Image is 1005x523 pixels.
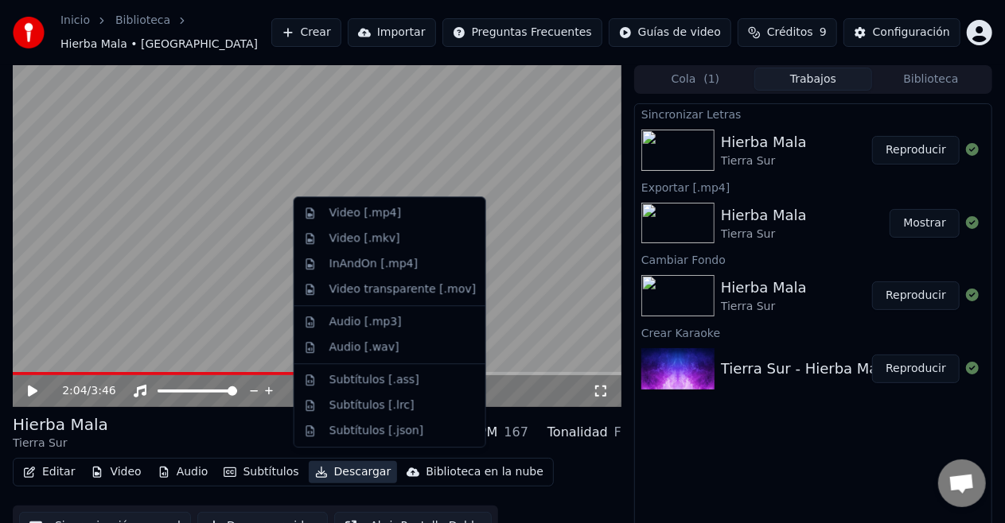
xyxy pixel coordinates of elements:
[329,339,399,355] div: Audio [.wav]
[609,18,731,47] button: Guías de video
[637,68,754,91] button: Cola
[614,423,621,442] div: F
[635,250,991,269] div: Cambiar Fondo
[873,25,950,41] div: Configuración
[721,227,807,242] div: Tierra Sur
[17,461,81,483] button: Editar
[13,17,45,48] img: youka
[635,104,991,123] div: Sincronizar Letras
[442,18,602,47] button: Preguntas Frecuentes
[329,231,400,246] div: Video [.mkv]
[329,423,424,439] div: Subtítulos [.json]
[938,459,986,507] div: Chat abierto
[703,72,719,87] span: ( 1 )
[60,13,90,29] a: Inicio
[872,281,960,310] button: Reproducir
[890,209,960,238] button: Mostrar
[62,383,100,399] div: /
[504,423,528,442] div: 167
[271,18,341,47] button: Crear
[60,13,271,52] nav: breadcrumb
[635,323,991,342] div: Crear Karaoke
[13,413,108,436] div: Hierba Mala
[721,153,807,169] div: Tierra Sur
[84,461,147,483] button: Video
[721,277,807,299] div: Hierba Mala
[754,68,872,91] button: Trabajos
[151,461,215,483] button: Audio
[115,13,170,29] a: Biblioteca
[329,397,415,413] div: Subtítulos [.lrc]
[62,383,87,399] span: 2:04
[872,136,960,165] button: Reproducir
[738,18,837,47] button: Créditos9
[721,204,807,227] div: Hierba Mala
[217,461,305,483] button: Subtítulos
[60,37,258,52] span: Hierba Mala • [GEOGRAPHIC_DATA]
[329,205,401,221] div: Video [.mp4]
[547,423,608,442] div: Tonalidad
[329,314,402,330] div: Audio [.mp3]
[820,25,827,41] span: 9
[872,354,960,383] button: Reproducir
[635,177,991,196] div: Exportar [.mp4]
[329,372,419,388] div: Subtítulos [.ass]
[843,18,960,47] button: Configuración
[309,461,398,483] button: Descargar
[721,131,807,153] div: Hierba Mala
[721,299,807,315] div: Tierra Sur
[13,436,108,451] div: Tierra Sur
[91,383,115,399] span: 3:46
[329,256,419,272] div: InAndOn [.mp4]
[767,25,813,41] span: Créditos
[426,464,543,480] div: Biblioteca en la nube
[872,68,990,91] button: Biblioteca
[329,281,476,297] div: Video transparente [.mov]
[348,18,436,47] button: Importar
